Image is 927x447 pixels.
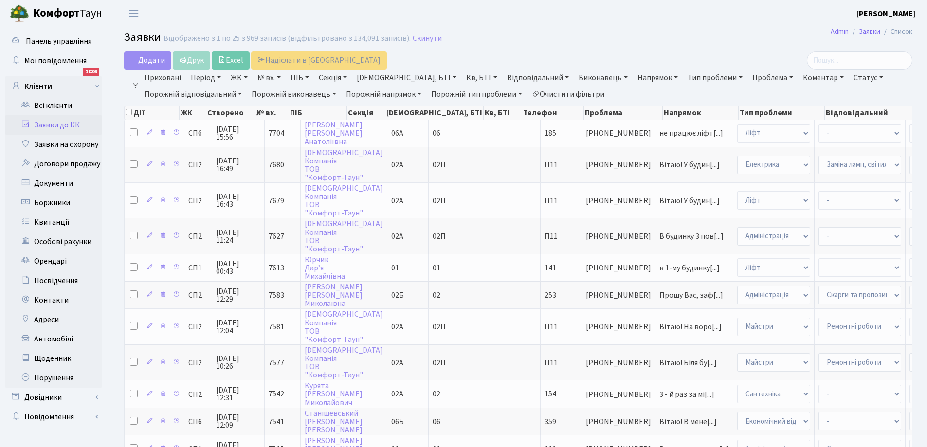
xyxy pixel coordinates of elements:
[433,358,446,368] span: 02П
[850,70,887,86] a: Статус
[33,5,102,22] span: Таун
[859,26,880,36] a: Заявки
[391,196,403,206] span: 02А
[130,55,165,66] span: Додати
[83,68,99,76] div: 1036
[5,329,102,349] a: Автомобілі
[586,129,651,137] span: [PHONE_NUMBER]
[586,197,651,205] span: [PHONE_NUMBER]
[545,231,558,242] span: П11
[216,355,260,370] span: [DATE] 10:26
[391,416,404,427] span: 06Б
[5,115,102,135] a: Заявки до КК
[164,34,411,43] div: Відображено з 1 по 25 з 969 записів (відфільтровано з 134,091 записів).
[807,51,912,70] input: Пошук...
[545,290,556,301] span: 253
[433,389,440,400] span: 02
[216,157,260,173] span: [DATE] 16:49
[26,36,91,47] span: Панель управління
[124,51,171,70] a: Додати
[10,4,29,23] img: logo.png
[188,129,208,137] span: СП6
[545,389,556,400] span: 154
[391,128,403,139] span: 06А
[180,106,206,120] th: ЖК
[269,416,284,427] span: 7541
[5,407,102,427] a: Повідомлення
[305,120,363,147] a: [PERSON_NAME][PERSON_NAME]Анатоліївна
[831,26,849,36] a: Admin
[188,232,208,240] span: СП2
[5,213,102,232] a: Квитанції
[433,290,440,301] span: 02
[5,51,102,71] a: Мої повідомлення1036
[305,254,345,282] a: ЮрчикДар’яМихайлівна
[5,76,102,96] a: Клієнти
[216,287,260,303] span: [DATE] 12:29
[269,231,284,242] span: 7627
[305,183,383,218] a: [DEMOGRAPHIC_DATA]КомпаніяТОВ"Комфорт-Таун"
[305,309,383,345] a: [DEMOGRAPHIC_DATA]КомпаніяТОВ"Комфорт-Таун"
[391,160,403,170] span: 02А
[528,86,608,103] a: Очистити фільтри
[433,196,446,206] span: 02П
[216,193,260,208] span: [DATE] 16:43
[287,70,313,86] a: ПІБ
[305,147,383,183] a: [DEMOGRAPHIC_DATA]КомпаніяТОВ"Комфорт-Таун"
[433,231,446,242] span: 02П
[227,70,252,86] a: ЖК
[269,160,284,170] span: 7680
[255,106,290,120] th: № вх.
[659,358,717,368] span: Вітаю! Біля бу[...]
[433,160,446,170] span: 02П
[216,229,260,244] span: [DATE] 11:24
[586,359,651,367] span: [PHONE_NUMBER]
[187,70,225,86] a: Період
[188,264,208,272] span: СП1
[269,358,284,368] span: 7577
[659,389,714,400] span: 3 - й раз за мі[...]
[305,408,363,435] a: Станішевський[PERSON_NAME][PERSON_NAME]
[216,386,260,402] span: [DATE] 12:31
[269,322,284,332] span: 7581
[739,106,825,120] th: Тип проблеми
[188,291,208,299] span: СП2
[545,322,558,332] span: П11
[586,323,651,331] span: [PHONE_NUMBER]
[141,86,246,103] a: Порожній відповідальний
[659,290,723,301] span: Прошу Вас, заф[...]
[216,260,260,275] span: [DATE] 00:43
[413,34,442,43] a: Скинути
[545,196,558,206] span: П11
[342,86,425,103] a: Порожній напрямок
[659,160,720,170] span: Вітаю! У будин[...]
[353,70,460,86] a: [DEMOGRAPHIC_DATA], БТІ
[188,418,208,426] span: СП6
[433,128,440,139] span: 06
[659,322,722,332] span: Вітаю! На воро[...]
[24,55,87,66] span: Мої повідомлення
[305,219,383,254] a: [DEMOGRAPHIC_DATA]КомпаніяТОВ"Комфорт-Таун"
[305,380,363,408] a: Курята[PERSON_NAME]Миколайович
[880,26,912,37] li: Список
[124,29,161,46] span: Заявки
[5,154,102,174] a: Договори продажу
[522,106,584,120] th: Телефон
[856,8,915,19] b: [PERSON_NAME]
[188,197,208,205] span: СП2
[269,263,284,273] span: 7613
[269,196,284,206] span: 7679
[305,282,363,309] a: [PERSON_NAME][PERSON_NAME]Миколаївна
[216,125,260,141] span: [DATE] 15:56
[586,161,651,169] span: [PHONE_NUMBER]
[586,418,651,426] span: [PHONE_NUMBER]
[289,106,346,120] th: ПІБ
[825,106,912,120] th: Відповідальний
[5,388,102,407] a: Довідники
[5,174,102,193] a: Документи
[5,193,102,213] a: Боржники
[462,70,501,86] a: Кв, БТІ
[584,106,663,120] th: Проблема
[5,251,102,271] a: Орендарі
[206,106,255,120] th: Створено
